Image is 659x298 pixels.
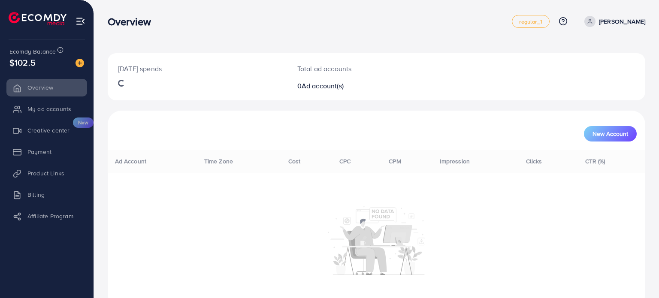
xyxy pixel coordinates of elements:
[512,15,549,28] a: regular_1
[581,16,645,27] a: [PERSON_NAME]
[118,63,277,74] p: [DATE] spends
[76,16,85,26] img: menu
[9,12,67,25] img: logo
[519,19,542,24] span: regular_1
[584,126,637,141] button: New Account
[9,56,36,69] span: $102.5
[297,82,411,90] h2: 0
[9,47,56,56] span: Ecomdy Balance
[592,131,628,137] span: New Account
[297,63,411,74] p: Total ad accounts
[76,59,84,67] img: image
[108,15,158,28] h3: Overview
[302,81,344,90] span: Ad account(s)
[599,16,645,27] p: [PERSON_NAME]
